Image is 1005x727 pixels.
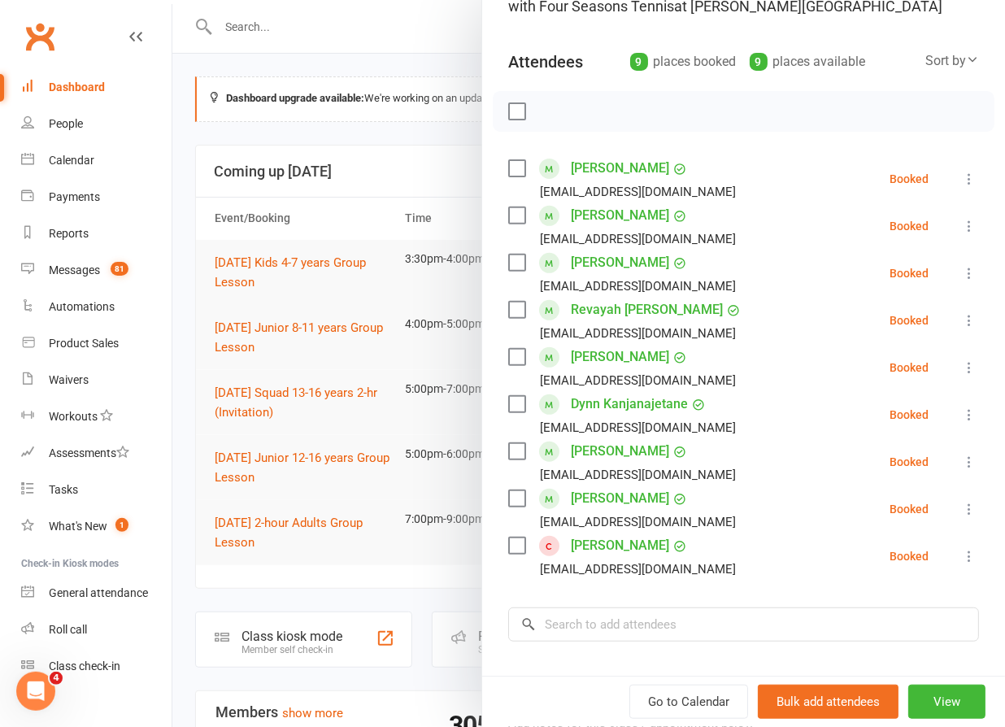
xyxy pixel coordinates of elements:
a: Class kiosk mode [21,648,172,685]
div: [EMAIL_ADDRESS][DOMAIN_NAME] [540,512,736,533]
div: Booked [890,456,929,468]
div: Booked [890,173,929,185]
div: Reports [49,227,89,240]
div: Booked [890,268,929,279]
a: Tasks [21,472,172,508]
div: Automations [49,300,115,313]
div: Booked [890,503,929,515]
a: People [21,106,172,142]
span: 4 [50,672,63,685]
div: [EMAIL_ADDRESS][DOMAIN_NAME] [540,181,736,202]
div: Tasks [49,483,78,496]
div: What's New [49,520,107,533]
div: Workouts [49,410,98,423]
div: [EMAIL_ADDRESS][DOMAIN_NAME] [540,229,736,250]
span: 81 [111,262,128,276]
a: [PERSON_NAME] [571,485,669,512]
a: [PERSON_NAME] [571,155,669,181]
div: 9 [750,53,768,71]
div: Booked [890,220,929,232]
a: Roll call [21,612,172,648]
a: Revayah [PERSON_NAME] [571,297,723,323]
div: [EMAIL_ADDRESS][DOMAIN_NAME] [540,464,736,485]
div: 9 [630,53,648,71]
div: [EMAIL_ADDRESS][DOMAIN_NAME] [540,417,736,438]
iframe: Intercom live chat [16,672,55,711]
a: Reports [21,215,172,252]
a: Assessments [21,435,172,472]
a: [PERSON_NAME] [571,344,669,370]
div: places available [750,50,866,73]
div: Sort by [925,50,979,72]
a: [PERSON_NAME] [571,438,669,464]
div: Booked [890,315,929,326]
div: [EMAIL_ADDRESS][DOMAIN_NAME] [540,559,736,580]
div: Product Sales [49,337,119,350]
a: Automations [21,289,172,325]
button: View [908,685,985,719]
a: Dynn Kanjanajetane [571,391,688,417]
div: Waivers [49,373,89,386]
div: Roll call [49,623,87,636]
a: [PERSON_NAME] [571,202,669,229]
div: Payments [49,190,100,203]
a: What's New1 [21,508,172,545]
a: [PERSON_NAME] [571,533,669,559]
a: Calendar [21,142,172,179]
span: 1 [115,518,128,532]
div: [EMAIL_ADDRESS][DOMAIN_NAME] [540,276,736,297]
div: Messages [49,263,100,276]
div: Assessments [49,446,129,459]
div: General attendance [49,586,148,599]
a: [PERSON_NAME] [571,250,669,276]
div: Booked [890,362,929,373]
div: [EMAIL_ADDRESS][DOMAIN_NAME] [540,323,736,344]
a: Product Sales [21,325,172,362]
a: Dashboard [21,69,172,106]
a: General attendance kiosk mode [21,575,172,612]
button: Bulk add attendees [758,685,898,719]
a: Workouts [21,398,172,435]
a: Clubworx [20,16,60,57]
div: People [49,117,83,130]
a: Payments [21,179,172,215]
div: Class check-in [49,660,120,673]
div: places booked [630,50,737,73]
div: Attendees [508,50,583,73]
a: Go to Calendar [629,685,748,719]
a: Messages 81 [21,252,172,289]
input: Search to add attendees [508,607,979,642]
div: Dashboard [49,81,105,94]
div: [EMAIL_ADDRESS][DOMAIN_NAME] [540,370,736,391]
div: Booked [890,551,929,562]
a: Waivers [21,362,172,398]
div: Calendar [49,154,94,167]
div: Booked [890,409,929,420]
